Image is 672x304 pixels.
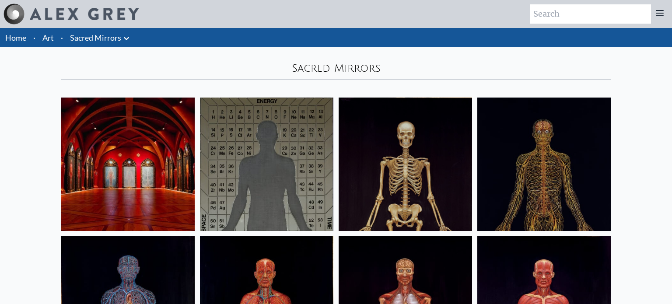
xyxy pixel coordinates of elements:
[61,61,611,75] div: Sacred Mirrors
[200,98,333,231] img: Material World
[57,28,66,47] li: ·
[5,33,26,42] a: Home
[70,31,121,44] a: Sacred Mirrors
[42,31,54,44] a: Art
[30,28,39,47] li: ·
[530,4,651,24] input: Search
